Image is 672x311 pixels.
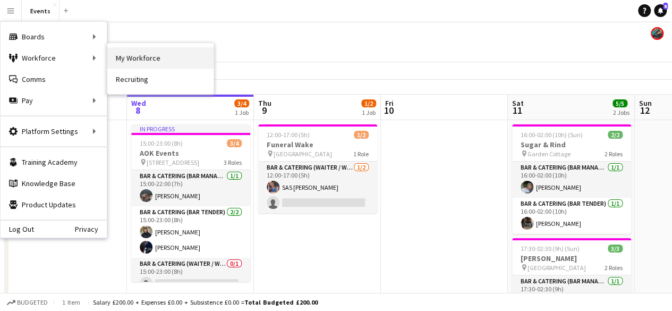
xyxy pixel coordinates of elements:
span: 5/5 [613,99,627,107]
span: 3/3 [608,245,623,253]
span: Total Budgeted £200.00 [244,298,318,306]
span: 9 [257,104,271,116]
app-job-card: 16:00-02:00 (10h) (Sun)2/2Sugar & Rind Garden Cottage2 RolesBar & Catering (Bar Manager)1/116:00-... [512,124,631,234]
a: Training Academy [1,152,107,173]
span: 12 [637,104,652,116]
div: Boards [1,26,107,47]
app-card-role: Bar & Catering (Bar Manager)1/116:00-02:00 (10h)[PERSON_NAME] [512,162,631,198]
app-card-role: Bar & Catering (Waiter / waitress)1/212:00-17:00 (5h)SAS [PERSON_NAME] [258,162,377,213]
div: In progress [131,124,250,133]
a: Log Out [1,225,34,233]
span: Budgeted [17,299,48,306]
span: 2 Roles [605,264,623,272]
span: 17:30-02:30 (9h) (Sun) [521,245,580,253]
a: Recruiting [107,69,214,90]
span: 6 [663,3,668,10]
span: [GEOGRAPHIC_DATA] [274,150,332,158]
span: 15:00-23:00 (8h) [140,139,183,147]
div: Salary £200.00 + Expenses £0.00 + Subsistence £0.00 = [93,298,318,306]
button: Events [22,1,59,21]
app-card-role: Bar & Catering (Bar Manager)1/115:00-22:00 (7h)[PERSON_NAME] [131,170,250,206]
span: Sun [639,98,652,108]
span: 1/2 [354,131,369,139]
div: 1 Job [362,108,376,116]
a: Privacy [75,225,107,233]
span: 3/4 [234,99,249,107]
h3: [PERSON_NAME] [512,254,631,263]
h3: Sugar & Rind [512,140,631,149]
span: Wed [131,98,146,108]
app-job-card: In progress15:00-23:00 (8h)3/4AOK Events [STREET_ADDRESS]3 RolesBar & Catering (Bar Manager)1/115... [131,124,250,282]
span: 1/2 [361,99,376,107]
span: [GEOGRAPHIC_DATA] [528,264,586,272]
app-card-role: Bar & Catering (Bar Tender)1/116:00-02:00 (10h)[PERSON_NAME] [512,198,631,234]
span: 2/2 [608,131,623,139]
a: My Workforce [107,47,214,69]
span: 12:00-17:00 (5h) [267,131,310,139]
h3: AOK Events [131,148,250,158]
span: 2 Roles [605,150,623,158]
button: Budgeted [5,297,49,308]
div: 2 Jobs [613,108,630,116]
div: Platform Settings [1,121,107,142]
app-job-card: 12:00-17:00 (5h)1/2Funeral Wake [GEOGRAPHIC_DATA]1 RoleBar & Catering (Waiter / waitress)1/212:00... [258,124,377,213]
a: Comms [1,69,107,90]
app-card-role: Bar & Catering (Waiter / waitress)0/115:00-23:00 (8h) [131,258,250,294]
span: Sat [512,98,524,108]
a: Knowledge Base [1,173,107,194]
div: Workforce [1,47,107,69]
span: 1 item [58,298,84,306]
span: Thu [258,98,271,108]
div: 1 Job [235,108,249,116]
app-user-avatar: Dom Roche [651,27,664,40]
a: Product Updates [1,194,107,215]
span: 3 Roles [224,158,242,166]
span: 16:00-02:00 (10h) (Sun) [521,131,583,139]
app-card-role: Bar & Catering (Bar Tender)2/215:00-23:00 (8h)[PERSON_NAME][PERSON_NAME] [131,206,250,258]
h3: Funeral Wake [258,140,377,149]
span: 11 [511,104,524,116]
span: 8 [130,104,146,116]
span: [STREET_ADDRESS] [147,158,199,166]
a: 6 [654,4,667,17]
span: 1 Role [353,150,369,158]
div: Pay [1,90,107,111]
span: 10 [384,104,394,116]
span: Garden Cottage [528,150,571,158]
span: 3/4 [227,139,242,147]
span: Fri [385,98,394,108]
